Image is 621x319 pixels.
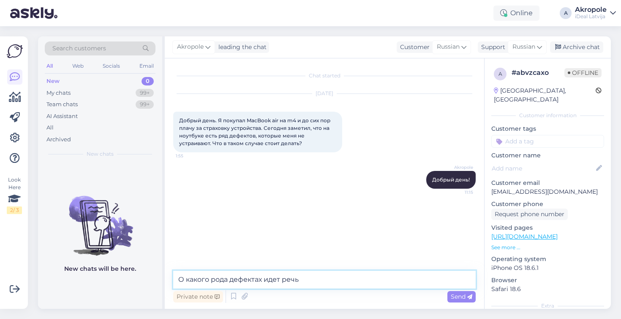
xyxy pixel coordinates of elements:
div: Chat started [173,72,476,80]
div: Support [478,43,505,52]
span: Akropole [441,164,473,170]
a: AkropoleiDeal Latvija [575,6,616,20]
div: All [46,124,54,132]
div: Extra [491,302,604,310]
div: Socials [101,60,122,71]
p: Customer email [491,179,604,187]
p: Browser [491,276,604,285]
img: No chats [38,181,162,257]
div: Online [493,5,539,21]
span: Добрый день! [432,176,470,183]
div: Web [71,60,85,71]
p: [EMAIL_ADDRESS][DOMAIN_NAME] [491,187,604,196]
div: Team chats [46,100,78,109]
div: My chats [46,89,71,97]
span: Akropole [177,42,204,52]
p: Customer name [491,151,604,160]
div: 2 / 3 [7,206,22,214]
div: # abvzcaxo [512,68,564,78]
span: Russian [437,42,460,52]
span: 11:15 [441,189,473,195]
div: leading the chat [215,43,267,52]
textarea: О какого рода дефектах идет речь [173,271,476,289]
div: Akropole [575,6,607,13]
div: [DATE] [173,90,476,97]
a: [URL][DOMAIN_NAME] [491,233,558,240]
p: See more ... [491,244,604,251]
div: 99+ [136,89,154,97]
span: Send [451,293,472,300]
div: New [46,77,60,85]
div: Archived [46,135,71,144]
div: Private note [173,291,223,302]
div: Email [138,60,155,71]
p: New chats will be here. [64,264,136,273]
span: Russian [512,42,535,52]
div: Customer [397,43,430,52]
span: New chats [87,150,114,158]
p: Operating system [491,255,604,264]
div: AI Assistant [46,112,78,121]
div: Archive chat [550,41,603,53]
div: A [560,7,572,19]
div: 99+ [136,100,154,109]
span: Добрый день. Я покупал MacBook air на m4 и до сих пор плачу за страховку устройства. Сегодня заме... [179,117,332,146]
input: Add name [492,164,594,173]
p: Customer phone [491,200,604,209]
input: Add a tag [491,135,604,148]
span: 1:55 [176,153,207,159]
div: Look Here [7,176,22,214]
p: Safari 18.6 [491,285,604,294]
div: Request phone number [491,209,568,220]
span: Offline [564,68,602,77]
div: All [45,60,54,71]
img: Askly Logo [7,43,23,59]
div: iDeal Latvija [575,13,607,20]
span: a [498,71,502,77]
div: [GEOGRAPHIC_DATA], [GEOGRAPHIC_DATA] [494,86,596,104]
span: Search customers [52,44,106,53]
div: 0 [142,77,154,85]
p: Visited pages [491,223,604,232]
p: Customer tags [491,124,604,133]
p: iPhone OS 18.6.1 [491,264,604,272]
div: Customer information [491,112,604,119]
